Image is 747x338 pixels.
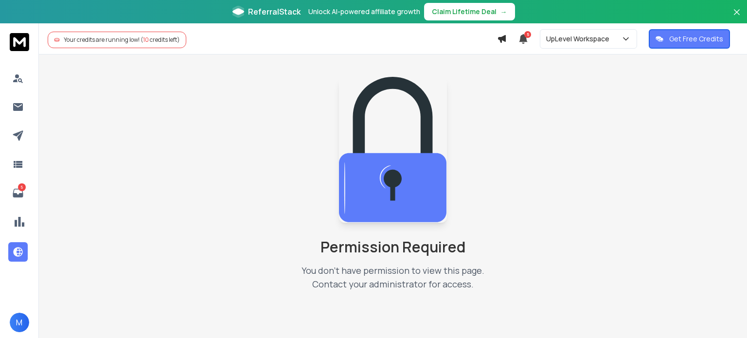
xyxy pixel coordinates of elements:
[18,183,26,191] p: 5
[730,6,743,29] button: Close banner
[141,36,180,44] span: ( credits left)
[424,3,515,20] button: Claim Lifetime Deal→
[143,36,149,44] span: 10
[248,6,301,18] span: ReferralStack
[669,34,723,44] p: Get Free Credits
[8,183,28,203] a: 5
[308,7,420,17] p: Unlock AI-powered affiliate growth
[284,238,502,256] h1: Permission Required
[10,313,29,332] button: M
[64,36,140,44] span: Your credits are running low!
[524,31,531,38] span: 5
[546,34,613,44] p: UpLevel Workspace
[339,77,447,223] img: Team collaboration
[284,264,502,291] p: You don't have permission to view this page. Contact your administrator for access.
[500,7,507,17] span: →
[649,29,730,49] button: Get Free Credits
